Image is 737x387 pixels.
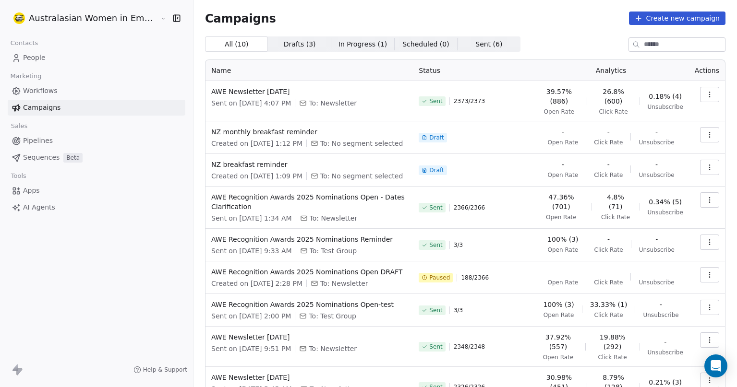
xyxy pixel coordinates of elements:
[595,87,631,106] span: 26.8% (600)
[639,139,674,146] span: Unsubscribe
[23,186,40,196] span: Apps
[211,98,291,108] span: Sent on [DATE] 4:07 PM
[23,53,46,63] span: People
[211,267,407,277] span: AWE Recognition Awards 2025 Nominations Open DRAFT
[429,166,444,174] span: Draft
[429,134,444,141] span: Draft
[539,192,583,211] span: 47.36% (701)
[63,153,83,163] span: Beta
[593,332,631,352] span: 19.88% (292)
[23,152,60,163] span: Sequences
[454,204,485,211] span: 2366 / 2366
[205,60,413,81] th: Name
[309,344,357,353] span: To: Newsletter
[211,279,302,288] span: Created on [DATE] 2:28 PM
[429,97,442,105] span: Sent
[211,127,407,137] span: NZ monthly breakfast reminder
[454,241,463,249] span: 3 / 3
[8,83,185,99] a: Workflows
[539,87,579,106] span: 39.57% (886)
[12,10,153,26] button: Australasian Women in Emergencies Network
[547,279,578,286] span: Open Rate
[338,39,387,49] span: In Progress ( 1 )
[547,171,578,179] span: Open Rate
[320,279,368,288] span: To: Newsletter
[284,39,316,49] span: Drafts ( 3 )
[310,213,358,223] span: To: Newsletter
[23,136,53,146] span: Pipelines
[649,197,682,207] span: 0.34% (5)
[23,86,58,96] span: Workflows
[544,311,574,319] span: Open Rate
[648,103,683,111] span: Unsubscribe
[211,235,407,244] span: AWE Recognition Awards 2025 Nominations Reminder
[211,246,292,256] span: Sent on [DATE] 9:33 AM
[23,202,55,212] span: AI Agents
[310,246,357,256] span: To: Test Group
[7,119,32,133] span: Sales
[454,306,463,314] span: 3 / 3
[562,127,564,137] span: -
[429,306,442,314] span: Sent
[543,353,574,361] span: Open Rate
[211,139,302,148] span: Created on [DATE] 1:12 PM
[475,39,502,49] span: Sent ( 6 )
[649,377,682,387] span: 0.21% (3)
[211,373,407,382] span: AWE Newsletter [DATE]
[648,209,683,216] span: Unsubscribe
[655,235,658,244] span: -
[590,300,628,309] span: 33.33% (1)
[544,108,575,116] span: Open Rate
[8,100,185,116] a: Campaigns
[599,192,631,211] span: 4.8% (71)
[547,235,578,244] span: 100% (3)
[211,171,302,181] span: Created on [DATE] 1:09 PM
[594,279,623,286] span: Click Rate
[429,204,442,211] span: Sent
[211,192,407,211] span: AWE Recognition Awards 2025 Nominations Open - Dates Clarification
[594,246,623,254] span: Click Rate
[211,160,407,169] span: NZ breakfast reminder
[6,69,46,83] span: Marketing
[454,343,485,351] span: 2348 / 2348
[8,150,185,165] a: SequencesBeta
[594,139,623,146] span: Click Rate
[655,160,658,169] span: -
[533,60,689,81] th: Analytics
[546,213,577,221] span: Open Rate
[211,344,291,353] span: Sent on [DATE] 9:51 PM
[320,139,403,148] span: To: No segment selected
[547,139,578,146] span: Open Rate
[413,60,533,81] th: Status
[29,12,158,24] span: Australasian Women in Emergencies Network
[639,246,675,254] span: Unsubscribe
[461,274,489,281] span: 188 / 2366
[23,103,60,113] span: Campaigns
[133,366,187,374] a: Help & Support
[598,353,627,361] span: Click Rate
[8,50,185,66] a: People
[607,160,610,169] span: -
[643,311,678,319] span: Unsubscribe
[607,127,610,137] span: -
[454,97,485,105] span: 2373 / 2373
[143,366,187,374] span: Help & Support
[7,169,30,183] span: Tools
[211,300,407,309] span: AWE Recognition Awards 2025 Nominations Open-test
[205,12,276,25] span: Campaigns
[601,213,630,221] span: Click Rate
[211,87,407,96] span: AWE Newsletter [DATE]
[8,199,185,215] a: AI Agents
[594,311,623,319] span: Click Rate
[429,343,442,351] span: Sent
[648,349,683,356] span: Unsubscribe
[6,36,42,50] span: Contacts
[639,279,674,286] span: Unsubscribe
[594,171,623,179] span: Click Rate
[211,213,292,223] span: Sent on [DATE] 1:34 AM
[649,92,682,101] span: 0.18% (4)
[13,12,25,24] img: Logo%20A%20white%20300x300.png
[8,183,185,199] a: Apps
[547,246,578,254] span: Open Rate
[211,311,291,321] span: Sent on [DATE] 2:00 PM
